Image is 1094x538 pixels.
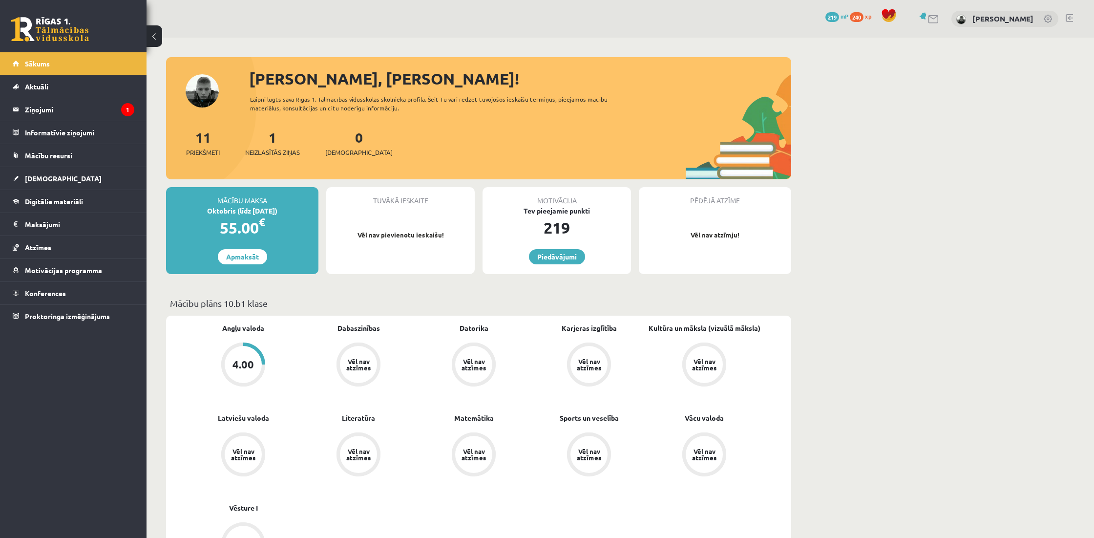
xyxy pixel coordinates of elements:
p: Mācību plāns 10.b1 klase [170,297,787,310]
a: 11Priekšmeti [186,129,220,157]
div: Motivācija [483,187,631,206]
div: Pēdējā atzīme [639,187,791,206]
span: Sākums [25,59,50,68]
div: Tev pieejamie punkti [483,206,631,216]
span: Proktoringa izmēģinājums [25,312,110,321]
a: Mācību resursi [13,144,134,167]
a: Vēl nav atzīmes [186,432,301,478]
a: Angļu valoda [222,323,264,333]
div: Vēl nav atzīmes [460,358,487,371]
a: Informatīvie ziņojumi [13,121,134,144]
a: Aktuāli [13,75,134,98]
span: 219 [825,12,839,22]
div: Vēl nav atzīmes [460,448,487,461]
div: Mācību maksa [166,187,318,206]
img: Mārtiņš Balodis [956,15,966,24]
a: [PERSON_NAME] [972,14,1033,23]
a: Vēl nav atzīmes [301,432,416,478]
a: Matemātika [454,413,494,423]
a: Sākums [13,52,134,75]
a: Dabaszinības [337,323,380,333]
a: Vēl nav atzīmes [531,432,647,478]
a: Latviešu valoda [218,413,269,423]
a: Vēl nav atzīmes [416,432,531,478]
a: Konferences [13,282,134,304]
a: Proktoringa izmēģinājums [13,305,134,327]
div: [PERSON_NAME], [PERSON_NAME]! [249,67,791,90]
a: Vēl nav atzīmes [416,343,531,388]
a: Vēl nav atzīmes [647,432,762,478]
a: 1Neizlasītās ziņas [245,129,300,157]
a: Vēl nav atzīmes [647,343,762,388]
span: 240 [850,12,863,22]
div: Vēl nav atzīmes [691,448,718,461]
a: Maksājumi [13,213,134,236]
a: Kultūra un māksla (vizuālā māksla) [649,323,760,333]
div: 219 [483,216,631,239]
a: 0[DEMOGRAPHIC_DATA] [325,129,393,157]
div: Vēl nav atzīmes [691,358,718,371]
span: Aktuāli [25,82,48,91]
a: 240 xp [850,12,876,20]
span: Motivācijas programma [25,266,102,275]
a: Motivācijas programma [13,259,134,281]
a: Piedāvājumi [529,249,585,264]
i: 1 [121,103,134,116]
span: xp [865,12,871,20]
a: Vēl nav atzīmes [531,343,647,388]
a: 4.00 [186,343,301,388]
span: mP [841,12,848,20]
a: Apmaksāt [218,249,267,264]
legend: Informatīvie ziņojumi [25,121,134,144]
a: Vēl nav atzīmes [301,343,416,388]
a: Vācu valoda [685,413,724,423]
div: Vēl nav atzīmes [345,358,372,371]
a: [DEMOGRAPHIC_DATA] [13,167,134,190]
a: Rīgas 1. Tālmācības vidusskola [11,17,89,42]
span: € [259,215,265,229]
div: 4.00 [232,359,254,370]
legend: Ziņojumi [25,98,134,121]
span: Neizlasītās ziņas [245,148,300,157]
div: Vēl nav atzīmes [575,358,603,371]
div: Laipni lūgts savā Rīgas 1. Tālmācības vidusskolas skolnieka profilā. Šeit Tu vari redzēt tuvojošo... [250,95,625,112]
div: Tuvākā ieskaite [326,187,475,206]
a: Digitālie materiāli [13,190,134,213]
a: Atzīmes [13,236,134,258]
a: Ziņojumi1 [13,98,134,121]
span: Atzīmes [25,243,51,252]
p: Vēl nav atzīmju! [644,230,786,240]
a: 219 mP [825,12,848,20]
a: Vēsture I [229,503,258,513]
span: [DEMOGRAPHIC_DATA] [325,148,393,157]
div: Oktobris (līdz [DATE]) [166,206,318,216]
div: 55.00 [166,216,318,239]
a: Literatūra [342,413,375,423]
a: Datorika [460,323,488,333]
span: [DEMOGRAPHIC_DATA] [25,174,102,183]
div: Vēl nav atzīmes [230,448,257,461]
legend: Maksājumi [25,213,134,236]
p: Vēl nav pievienotu ieskaišu! [331,230,470,240]
a: Karjeras izglītība [562,323,617,333]
a: Sports un veselība [560,413,619,423]
div: Vēl nav atzīmes [345,448,372,461]
span: Priekšmeti [186,148,220,157]
span: Konferences [25,289,66,298]
div: Vēl nav atzīmes [575,448,603,461]
span: Digitālie materiāli [25,197,83,206]
span: Mācību resursi [25,151,72,160]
